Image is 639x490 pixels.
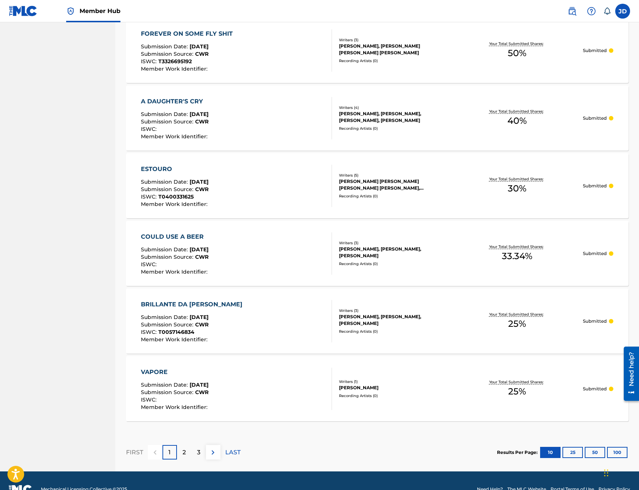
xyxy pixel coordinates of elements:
[497,449,539,456] p: Results Per Page:
[141,232,209,241] div: COULD USE A BEER
[141,314,190,320] span: Submission Date :
[190,111,209,117] span: [DATE]
[141,336,209,343] span: Member Work Identifier :
[141,29,236,38] div: FOREVER ON SOME FLY SHIT
[339,246,451,259] div: [PERSON_NAME], [PERSON_NAME], [PERSON_NAME]
[141,381,190,388] span: Submission Date :
[339,193,451,199] div: Recording Artists ( 0 )
[158,329,194,335] span: T0057146834
[339,308,451,313] div: Writers ( 3 )
[339,37,451,43] div: Writers ( 3 )
[141,321,195,328] span: Submission Source :
[190,43,209,50] span: [DATE]
[508,385,526,398] span: 25 %
[141,51,195,57] span: Submission Source :
[618,344,639,404] iframe: Resource Center
[339,178,451,191] div: [PERSON_NAME] [PERSON_NAME] [PERSON_NAME] [PERSON_NAME], [PERSON_NAME], [PERSON_NAME] DE SANT'[PE...
[183,448,186,457] p: 2
[141,404,209,410] span: Member Work Identifier :
[141,126,158,132] span: ISWC :
[583,250,607,257] p: Submitted
[141,329,158,335] span: ISWC :
[339,105,451,110] div: Writers ( 4 )
[225,448,241,457] p: LAST
[508,182,526,195] span: 30 %
[141,97,209,106] div: A DAUGHTER'S CRY
[126,221,629,286] a: COULD USE A BEERSubmission Date:[DATE]Submission Source:CWRISWC:Member Work Identifier:Writers (3...
[141,43,190,50] span: Submission Date :
[126,86,629,151] a: A DAUGHTER'S CRYSubmission Date:[DATE]Submission Source:CWRISWC:Member Work Identifier:Writers (4...
[339,126,451,131] div: Recording Artists ( 0 )
[141,300,246,309] div: BRILLANTE DA [PERSON_NAME]
[339,379,451,384] div: Writers ( 1 )
[583,183,607,189] p: Submitted
[489,312,545,317] p: Your Total Submitted Shares:
[583,386,607,392] p: Submitted
[508,317,526,331] span: 25 %
[339,393,451,399] div: Recording Artists ( 0 )
[195,254,209,260] span: CWR
[197,448,200,457] p: 3
[126,448,143,457] p: FIRST
[126,18,629,83] a: FOREVER ON SOME FLY SHITSubmission Date:[DATE]Submission Source:CWRISWC:T3326695192Member Work Id...
[141,389,195,396] span: Submission Source :
[607,447,627,458] button: 100
[339,240,451,246] div: Writers ( 3 )
[195,51,209,57] span: CWR
[141,65,209,72] span: Member Work Identifier :
[141,193,158,200] span: ISWC :
[195,389,209,396] span: CWR
[339,313,451,327] div: [PERSON_NAME], [PERSON_NAME], [PERSON_NAME]
[158,193,194,200] span: T0400331625
[141,268,209,275] span: Member Work Identifier :
[565,4,580,19] a: Public Search
[615,4,630,19] div: User Menu
[339,261,451,267] div: Recording Artists ( 0 )
[339,173,451,178] div: Writers ( 5 )
[9,6,38,16] img: MLC Logo
[604,462,609,484] div: Drag
[141,396,158,403] span: ISWC :
[126,356,629,421] a: VAPORESubmission Date:[DATE]Submission Source:CWRISWC:Member Work Identifier:Writers (1)[PERSON_N...
[584,4,599,19] div: Help
[141,254,195,260] span: Submission Source :
[540,447,561,458] button: 10
[339,329,451,334] div: Recording Artists ( 0 )
[502,249,532,263] span: 33.34 %
[489,379,545,385] p: Your Total Submitted Shares:
[141,261,158,268] span: ISWC :
[209,448,217,457] img: right
[583,47,607,54] p: Submitted
[602,454,639,490] iframe: Chat Widget
[508,46,526,60] span: 50 %
[141,186,195,193] span: Submission Source :
[568,7,577,16] img: search
[507,114,527,128] span: 40 %
[583,115,607,122] p: Submitted
[339,43,451,56] div: [PERSON_NAME], [PERSON_NAME] [PERSON_NAME] [PERSON_NAME]
[80,7,120,15] span: Member Hub
[585,447,605,458] button: 50
[141,246,190,253] span: Submission Date :
[489,41,545,46] p: Your Total Submitted Shares:
[126,153,629,218] a: ESTOUROSubmission Date:[DATE]Submission Source:CWRISWC:T0400331625Member Work Identifier:Writers ...
[489,244,545,249] p: Your Total Submitted Shares:
[141,368,209,377] div: VAPORE
[141,133,209,140] span: Member Work Identifier :
[489,176,545,182] p: Your Total Submitted Shares:
[141,165,209,174] div: ESTOURO
[339,384,451,391] div: [PERSON_NAME]
[190,246,209,253] span: [DATE]
[66,7,75,16] img: Top Rightsholder
[603,7,611,15] div: Notifications
[141,58,158,65] span: ISWC :
[587,7,596,16] img: help
[339,58,451,64] div: Recording Artists ( 0 )
[141,118,195,125] span: Submission Source :
[190,381,209,388] span: [DATE]
[190,178,209,185] span: [DATE]
[489,109,545,114] p: Your Total Submitted Shares:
